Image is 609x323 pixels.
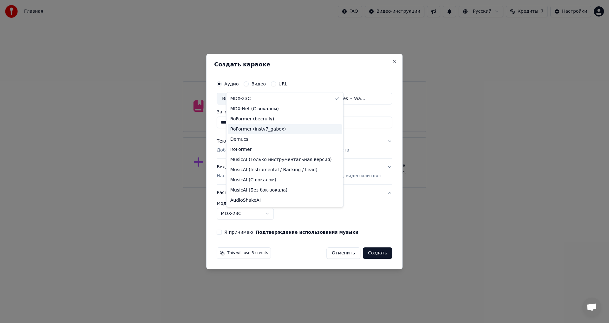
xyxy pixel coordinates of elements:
[230,116,274,122] span: RoFormer (becruily)
[230,157,332,163] span: MusicAI (Только инструментальная версия)
[230,197,261,204] span: AudioShakeAI
[230,96,251,102] span: MDX-23C
[230,187,287,193] span: MusicAI (Без бэк-вокала)
[230,126,286,132] span: RoFormer (instv7_gabox)
[230,136,248,143] span: Demucs
[230,167,318,173] span: MusicAI (Instrumental / Backing / Lead)
[230,106,279,112] span: MDX-Net (С вокалом)
[230,146,252,153] span: RoFormer
[230,177,276,183] span: MusicAI (С вокалом)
